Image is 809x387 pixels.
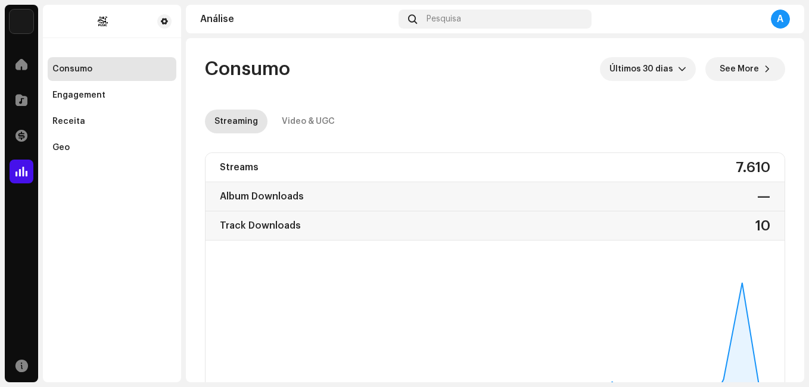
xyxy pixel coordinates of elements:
span: See More [720,57,759,81]
re-m-nav-item: Geo [48,136,176,160]
div: Consumo [52,64,92,74]
re-m-nav-item: Receita [48,110,176,133]
div: Geo [52,143,70,152]
div: Streaming [214,110,258,133]
re-m-nav-item: Engagement [48,83,176,107]
div: Análise [200,14,394,24]
button: See More [705,57,785,81]
div: Video & UGC [282,110,335,133]
div: 7.610 [736,158,770,177]
span: Pesquisa [427,14,461,24]
span: Últimos 30 dias [609,57,678,81]
span: Consumo [205,57,290,81]
div: Album Downloads [220,187,304,206]
div: Receita [52,117,85,126]
div: Engagement [52,90,105,100]
img: f599b786-36f7-43ff-9e93-dc84791a6e00 [52,14,153,29]
div: Track Downloads [220,216,301,235]
div: A [771,10,790,29]
div: Streams [220,158,259,177]
re-m-nav-item: Consumo [48,57,176,81]
div: 10 [755,216,770,235]
img: c86870aa-2232-4ba3-9b41-08f587110171 [10,10,33,33]
div: — [757,187,770,206]
div: dropdown trigger [678,57,686,81]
